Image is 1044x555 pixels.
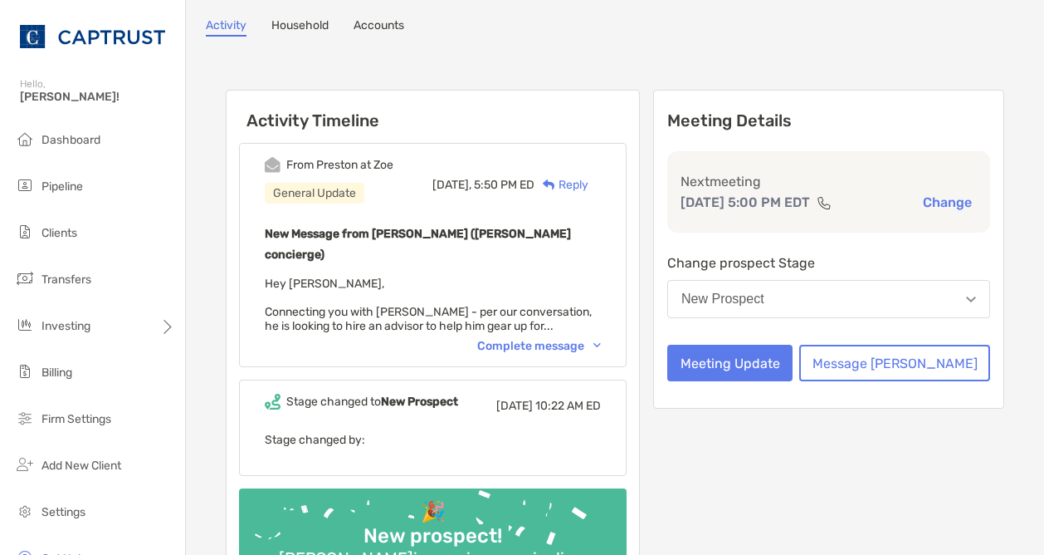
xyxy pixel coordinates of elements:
img: Chevron icon [593,343,601,348]
div: Reply [534,176,588,194]
img: settings icon [15,501,35,521]
p: Change prospect Stage [667,253,990,273]
img: firm-settings icon [15,408,35,428]
div: Stage changed to [286,395,458,409]
span: Transfers [41,273,91,287]
div: General Update [265,183,364,204]
img: communication type [817,196,832,209]
button: Message [PERSON_NAME] [799,345,990,381]
div: From Preston at Zoe [286,158,393,172]
span: Settings [41,505,85,519]
button: Change [918,194,977,211]
img: transfers icon [15,268,35,288]
div: New Prospect [681,292,764,307]
b: New Prospect [381,395,458,409]
a: Activity [206,18,246,37]
button: Meeting Update [667,345,793,381]
span: Investing [41,319,90,333]
span: Firm Settings [41,412,111,426]
span: Billing [41,366,72,380]
p: [DATE] 5:00 PM EDT [681,192,810,213]
img: pipeline icon [15,175,35,195]
div: 🎉 [414,500,452,524]
b: New Message from [PERSON_NAME] ([PERSON_NAME] concierge) [265,227,571,262]
img: dashboard icon [15,129,35,149]
span: 5:50 PM ED [474,178,534,192]
img: billing icon [15,361,35,381]
img: add_new_client icon [15,454,35,474]
div: Complete message [477,339,601,353]
h6: Activity Timeline [227,91,639,130]
img: Reply icon [543,179,555,190]
img: investing icon [15,315,35,335]
span: Hey [PERSON_NAME], Connecting you with [PERSON_NAME] - per our conversation, he is looking to hir... [265,277,592,333]
p: Meeting Details [667,111,990,131]
button: New Prospect [667,280,990,318]
span: [DATE], [432,178,471,192]
span: [DATE] [496,399,533,413]
a: Household [271,18,329,37]
img: clients icon [15,222,35,242]
img: Open dropdown arrow [966,297,976,302]
span: [PERSON_NAME]! [20,90,175,104]
span: Dashboard [41,133,100,147]
img: Event icon [265,157,281,173]
a: Accounts [354,18,404,37]
img: CAPTRUST Logo [20,7,165,66]
span: 10:22 AM ED [535,399,601,413]
span: Pipeline [41,179,83,194]
p: Next meeting [681,171,977,192]
span: Clients [41,226,77,240]
span: Add New Client [41,459,121,473]
img: Event icon [265,394,281,410]
div: New prospect! [357,524,509,548]
p: Stage changed by: [265,430,601,450]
